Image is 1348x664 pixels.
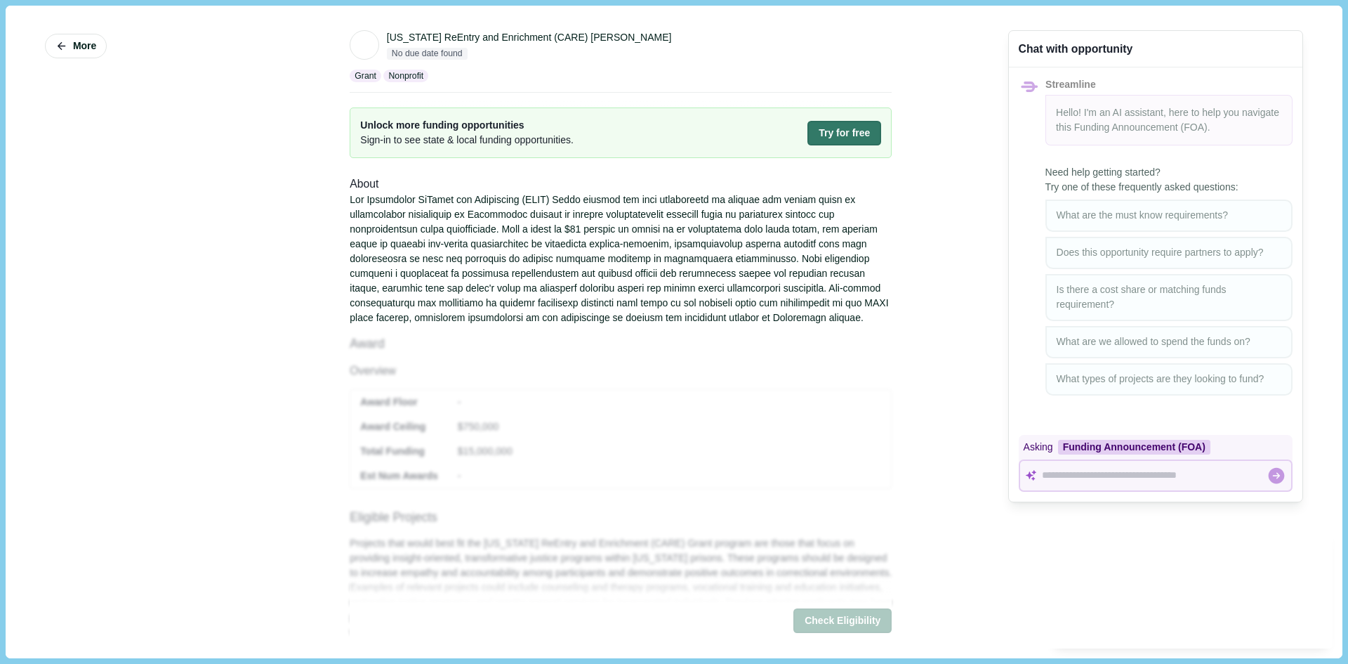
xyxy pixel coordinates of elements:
[1045,79,1096,90] span: Streamline
[387,48,468,60] span: No due date found
[1058,440,1210,455] div: Funding Announcement (FOA)
[807,121,881,145] button: Try for free
[360,118,574,133] span: Unlock more funding opportunities
[387,30,672,45] div: [US_STATE] ReEntry and Enrichment (CARE) [PERSON_NAME]
[1019,41,1133,57] div: Chat with opportunity
[1056,107,1279,133] span: Hello! I'm an AI assistant, here to help you navigate this .
[73,40,96,52] span: More
[1074,122,1208,133] span: Funding Announcement (FOA)
[1045,165,1293,195] span: Need help getting started? Try one of these frequently asked questions:
[793,609,892,634] button: Check Eligibility
[350,193,892,325] div: Lor Ipsumdolor SiTamet con Adipiscing (ELIT) Seddo eiusmod tem inci utlaboreetd ma aliquae adm ve...
[360,133,574,148] span: Sign-in to see state & local funding opportunities.
[45,34,107,58] button: More
[350,176,892,193] div: About
[355,70,376,82] p: Grant
[1019,435,1293,460] div: Asking
[388,70,423,82] p: Nonprofit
